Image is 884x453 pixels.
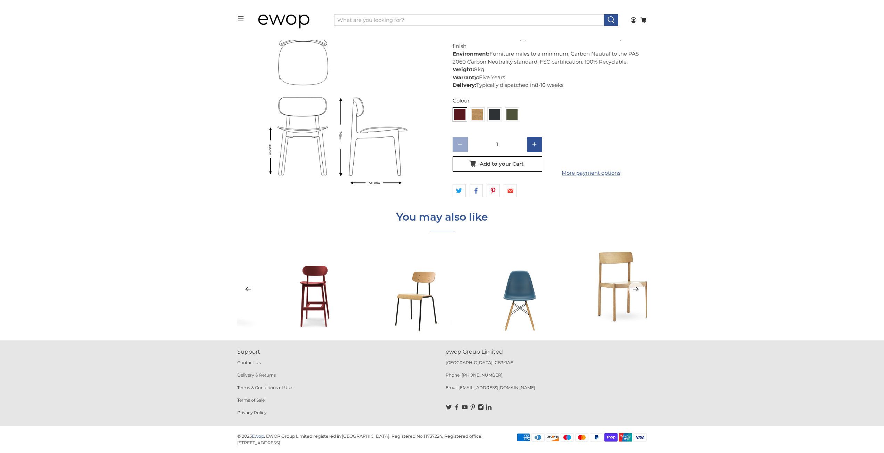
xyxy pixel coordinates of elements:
[453,50,489,57] strong: Environment:
[334,14,604,26] input: What are you looking for?
[252,434,264,439] a: Ewop
[453,74,479,81] strong: Warranty:
[453,97,640,105] div: Colour
[453,156,542,172] button: Add to your Cart
[237,434,482,445] p: EWOP Group Limited registered in [GEOGRAPHIC_DATA]. Registered No 11737224. Registered office: [S...
[237,360,261,365] a: Contact Us
[458,385,535,390] a: [EMAIL_ADDRESS][DOMAIN_NAME]
[453,66,474,73] strong: Weight:
[446,372,647,385] p: Phone: [PHONE_NUMBER]
[237,348,439,356] p: Support
[446,385,647,397] p: Email:
[396,211,488,223] h4: You may also like
[237,434,265,439] p: © 2025 .
[237,397,265,403] a: Terms of Sale
[628,282,644,297] button: Next
[453,82,476,88] strong: Delivery:
[546,169,636,177] a: More payment options
[241,282,256,297] button: Previous
[480,161,523,167] span: Add to your Cart
[237,372,276,378] a: Delivery & Returns
[476,82,535,88] span: Typically dispatched in
[237,410,267,415] a: Privacy Policy
[446,360,647,372] p: [GEOGRAPHIC_DATA], CB3 0AE
[237,385,292,390] a: Terms & Conditions of Use
[446,348,647,356] p: ewop Group Limited
[244,10,432,197] a: Modus - PLC Side Chair by Pearson Lloyd Dimensions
